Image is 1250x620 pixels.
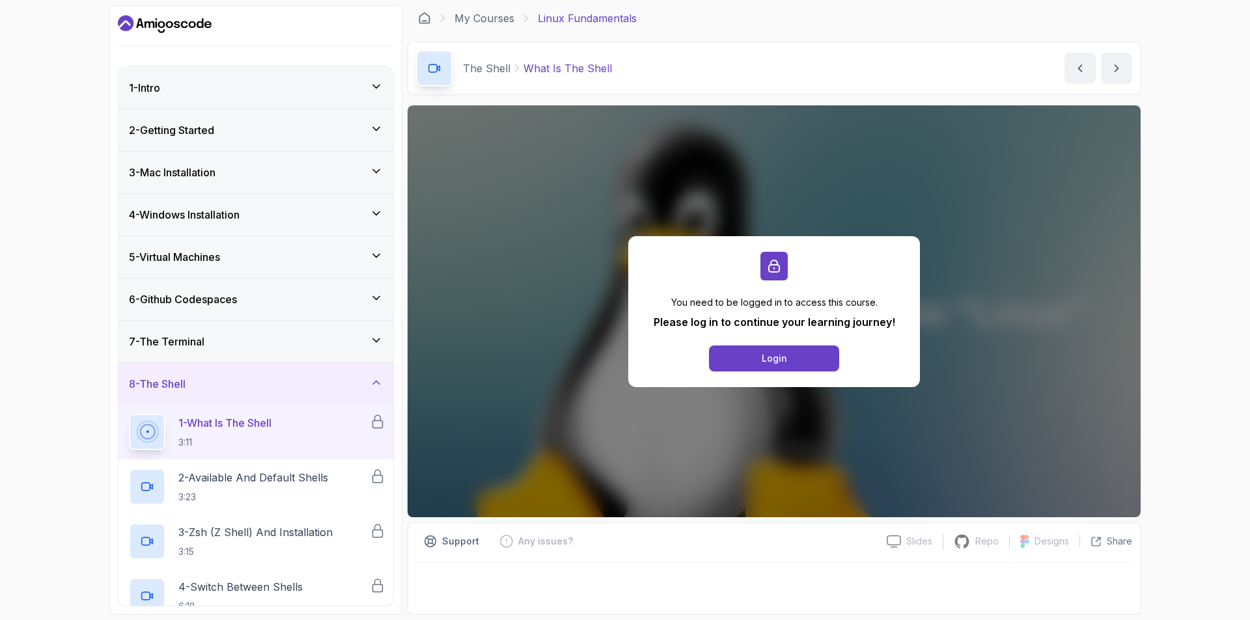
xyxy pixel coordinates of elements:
p: 3 - Zsh (Z Shell) And Installation [178,524,333,540]
p: 2 - Available And Default Shells [178,470,328,485]
div: Login [762,352,787,365]
button: 2-Available And Default Shells3:23 [129,468,383,505]
p: Repo [975,535,999,548]
button: 5-Virtual Machines [118,236,393,278]
h3: 5 - Virtual Machines [129,249,220,265]
a: Dashboard [118,14,212,34]
p: 3:15 [178,545,333,558]
p: 3:23 [178,491,328,504]
button: 4-Windows Installation [118,194,393,236]
button: Login [709,345,839,371]
h3: 8 - The Shell [129,376,186,392]
h3: 3 - Mac Installation [129,165,215,180]
p: Share [1107,535,1132,548]
button: 6-Github Codespaces [118,278,393,320]
p: Please log in to continue your learning journey! [654,314,895,330]
p: Linux Fundamentals [538,10,637,26]
button: 4-Switch Between Shells6:18 [129,578,383,614]
a: My Courses [454,10,514,26]
h3: 2 - Getting Started [129,122,214,138]
p: The Shell [463,61,510,76]
a: Dashboard [418,12,431,25]
button: 3-Zsh (Z Shell) And Installation3:15 [129,523,383,559]
h3: 6 - Github Codespaces [129,291,237,307]
p: 1 - What Is The Shell [178,415,271,431]
p: Designs [1035,535,1069,548]
p: Slides [906,535,932,548]
h3: 4 - Windows Installation [129,207,240,222]
button: Share [1079,535,1132,548]
p: You need to be logged in to access this course. [654,296,895,309]
button: 7-The Terminal [118,321,393,362]
p: What Is The Shell [523,61,612,76]
p: 4 - Switch Between Shells [178,579,303,595]
button: previous content [1064,53,1096,84]
p: Any issues? [518,535,573,548]
button: 1-What Is The Shell3:11 [129,414,383,450]
h3: 7 - The Terminal [129,334,204,349]
button: 1-Intro [118,67,393,109]
button: 2-Getting Started [118,109,393,151]
p: 3:11 [178,436,271,449]
button: Support button [416,531,487,552]
p: Support [442,535,479,548]
h3: 1 - Intro [129,80,160,96]
p: 6:18 [178,600,303,613]
button: next content [1101,53,1132,84]
button: 8-The Shell [118,363,393,405]
button: 3-Mac Installation [118,152,393,193]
